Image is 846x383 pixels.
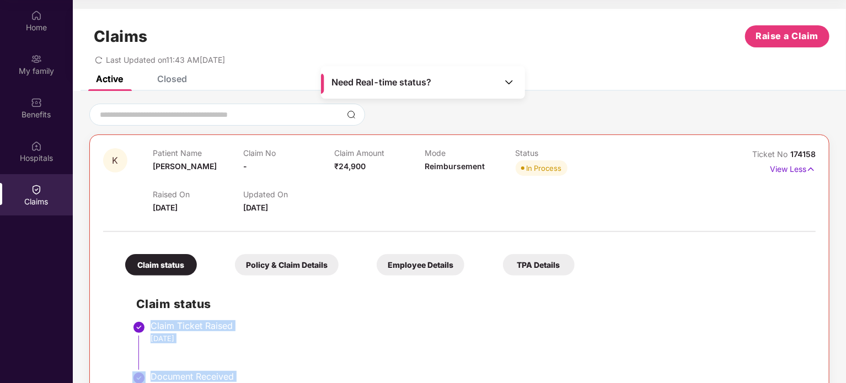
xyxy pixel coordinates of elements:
div: Employee Details [377,254,464,276]
div: Document Received [151,371,805,382]
h2: Claim status [136,295,805,313]
span: K [113,156,119,165]
img: svg+xml;base64,PHN2ZyBpZD0iQmVuZWZpdHMiIHhtbG5zPSJodHRwOi8vd3d3LnczLm9yZy8yMDAwL3N2ZyIgd2lkdGg9Ij... [31,97,42,108]
span: redo [95,55,103,64]
button: Raise a Claim [745,25,829,47]
span: Raise a Claim [756,29,819,43]
div: Claim status [125,254,197,276]
span: Ticket No [752,149,790,159]
img: svg+xml;base64,PHN2ZyBpZD0iU2VhcmNoLTMyeDMyIiB4bWxucz0iaHR0cDovL3d3dy53My5vcmcvMjAwMC9zdmciIHdpZH... [347,110,356,119]
span: ₹24,900 [334,161,366,171]
p: Status [516,148,606,158]
p: Raised On [153,190,243,199]
span: [PERSON_NAME] [153,161,217,171]
div: In Process [527,163,562,174]
div: TPA Details [503,254,575,276]
p: View Less [770,160,816,175]
p: Patient Name [153,148,243,158]
span: [DATE] [153,203,178,212]
p: Updated On [243,190,334,199]
p: Claim Amount [334,148,425,158]
img: svg+xml;base64,PHN2ZyB4bWxucz0iaHR0cDovL3d3dy53My5vcmcvMjAwMC9zdmciIHdpZHRoPSIxNyIgaGVpZ2h0PSIxNy... [806,163,816,175]
div: Claim Ticket Raised [151,320,805,331]
div: Active [96,73,123,84]
p: Claim No [243,148,334,158]
span: - [243,161,247,171]
img: svg+xml;base64,PHN2ZyBpZD0iSG9tZSIgeG1sbnM9Imh0dHA6Ly93d3cudzMub3JnLzIwMDAvc3ZnIiB3aWR0aD0iMjAiIG... [31,10,42,21]
h1: Claims [94,27,148,46]
p: Mode [425,148,515,158]
img: svg+xml;base64,PHN2ZyB3aWR0aD0iMjAiIGhlaWdodD0iMjAiIHZpZXdCb3g9IjAgMCAyMCAyMCIgZmlsbD0ibm9uZSIgeG... [31,53,42,64]
img: svg+xml;base64,PHN2ZyBpZD0iU3RlcC1Eb25lLTMyeDMyIiB4bWxucz0iaHR0cDovL3d3dy53My5vcmcvMjAwMC9zdmciIH... [132,321,146,334]
div: [DATE] [151,333,805,343]
span: Need Real-time status? [331,77,431,88]
div: Closed [157,73,187,84]
div: Policy & Claim Details [235,254,339,276]
img: svg+xml;base64,PHN2ZyBpZD0iQ2xhaW0iIHhtbG5zPSJodHRwOi8vd3d3LnczLm9yZy8yMDAwL3N2ZyIgd2lkdGg9IjIwIi... [31,184,42,195]
span: Reimbursement [425,161,485,171]
img: svg+xml;base64,PHN2ZyBpZD0iSG9zcGl0YWxzIiB4bWxucz0iaHR0cDovL3d3dy53My5vcmcvMjAwMC9zdmciIHdpZHRoPS... [31,141,42,152]
img: Toggle Icon [504,77,515,88]
span: 174158 [790,149,816,159]
span: [DATE] [243,203,268,212]
span: Last Updated on 11:43 AM[DATE] [106,55,225,64]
